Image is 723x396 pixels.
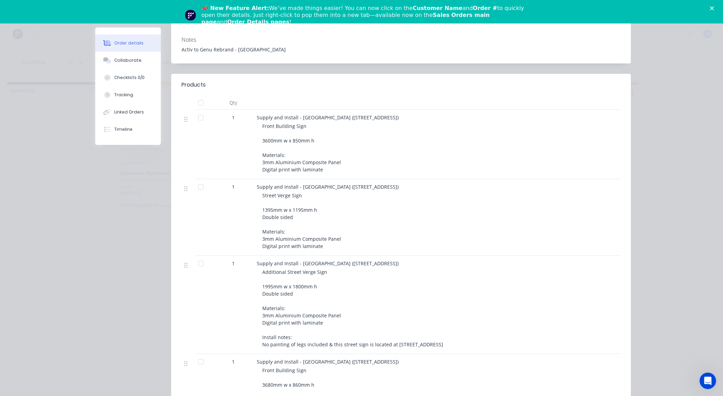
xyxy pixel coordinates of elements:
b: 📣 New Feature Alert: [202,5,269,11]
div: Tracking [114,92,133,98]
span: Supply and Install - [GEOGRAPHIC_DATA] ([STREET_ADDRESS]) [257,260,399,267]
button: Timeline [95,121,161,138]
button: Checklists 0/0 [95,69,161,86]
button: Collaborate [95,52,161,69]
b: Sales Orders main page [202,12,490,25]
button: Order details [95,34,161,52]
div: Collaborate [114,57,141,63]
span: 1 [232,183,235,190]
span: 1 [232,358,235,365]
div: Linked Orders [114,109,144,115]
span: Front Building Sign 3600mm w x 850mm h Materials: 3mm Aluminium Composite Panel Digital print wit... [262,123,341,173]
b: Order # [473,5,497,11]
span: 1 [232,114,235,121]
div: Products [182,81,206,89]
span: Supply and Install - [GEOGRAPHIC_DATA] ([STREET_ADDRESS]) [257,358,399,365]
b: Order Details pages [227,19,289,25]
span: Street Verge Sign 1395mm w x 1195mm h Double sided Materials: 3mm Aluminium Composite Panel Digit... [262,192,341,249]
span: Additional Street Verge Sign 1995mm w x 1800mm h Double sided Materials: 3mm Aluminium Composite ... [262,269,443,348]
div: Order details [114,40,144,46]
div: Close [710,6,717,10]
button: Linked Orders [95,103,161,121]
div: Qty [213,96,254,110]
div: Timeline [114,126,133,132]
b: Customer Name [413,5,462,11]
div: Checklists 0/0 [114,75,145,81]
iframe: Intercom live chat [700,373,716,389]
div: Notes [182,37,621,43]
span: Supply and Install - [GEOGRAPHIC_DATA] ([STREET_ADDRESS]) [257,184,399,190]
span: Supply and Install - [GEOGRAPHIC_DATA] ([STREET_ADDRESS]) [257,114,399,121]
div: We’ve made things easier! You can now click on the and to quickly open their details. Just right-... [202,5,527,26]
button: Tracking [95,86,161,103]
span: 1 [232,260,235,267]
div: Activ to Genu Rebrand - [GEOGRAPHIC_DATA] [182,46,621,53]
img: Profile image for Team [185,10,196,21]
